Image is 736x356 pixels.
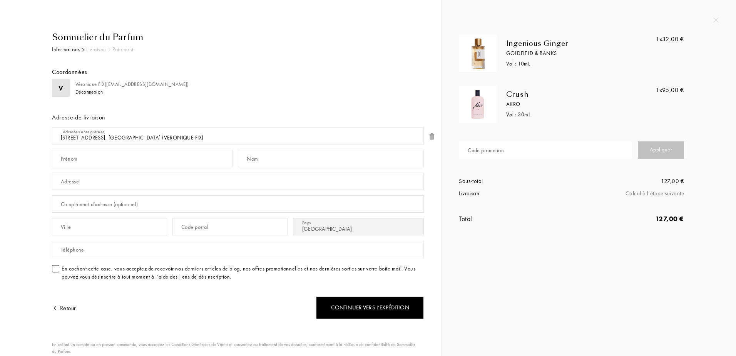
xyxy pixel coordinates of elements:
div: 32,00 € [656,35,684,44]
div: Total [459,213,571,224]
div: 127,00 € [572,177,684,186]
div: Informations [52,45,80,54]
div: Déconnexion [75,88,103,96]
div: Livraison [459,189,571,198]
div: Akro [506,100,647,108]
div: Nom [247,155,258,163]
div: Calcul à l’étape suivante [572,189,684,198]
div: Sommelier du Parfum [52,31,424,44]
div: Adresses enregistrées [63,128,105,135]
div: En cochant cette case, vous acceptez de recevoir nos derniers articles de blog, nos offres promot... [62,265,424,281]
div: Retour [52,304,76,313]
img: arr_grey.svg [108,48,110,52]
img: quit_onboard.svg [713,17,719,23]
div: Véronique FIX ( [EMAIL_ADDRESS][DOMAIN_NAME] ) [75,81,189,88]
img: trash.png [428,133,436,140]
div: Coordonnées [52,67,87,77]
div: Sous-total [459,177,571,186]
div: Code promotion [468,146,504,154]
div: Adresse de livraison [52,113,424,122]
div: 95,00 € [656,86,684,95]
div: Code postal [181,223,208,231]
span: 1x [656,86,662,94]
div: Goldfield & Banks [506,49,647,57]
img: arrow.png [52,305,58,311]
div: Paiement [112,45,133,54]
div: Pays [302,219,311,226]
div: Livraison [86,45,106,54]
div: Crush [506,90,647,99]
div: Adresse [61,178,79,186]
img: AJ4FOHRHMK.png [461,37,494,70]
div: Continuer vers l’expédition [316,296,424,319]
img: AYKIS5M3IX.png [461,87,494,121]
div: Vol : 30 mL [506,111,647,119]
div: Complément d’adresse (optionnel) [61,200,138,208]
span: 1x [656,35,662,43]
div: Ingenious Ginger [506,39,647,48]
div: V [59,83,63,93]
div: Téléphone [61,246,84,254]
div: Vol : 10 mL [506,60,647,68]
div: Appliquer [638,141,684,159]
div: 127,00 € [572,213,684,224]
div: Ville [61,223,71,231]
img: arr_black.svg [82,48,84,52]
div: Prénom [61,155,78,163]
